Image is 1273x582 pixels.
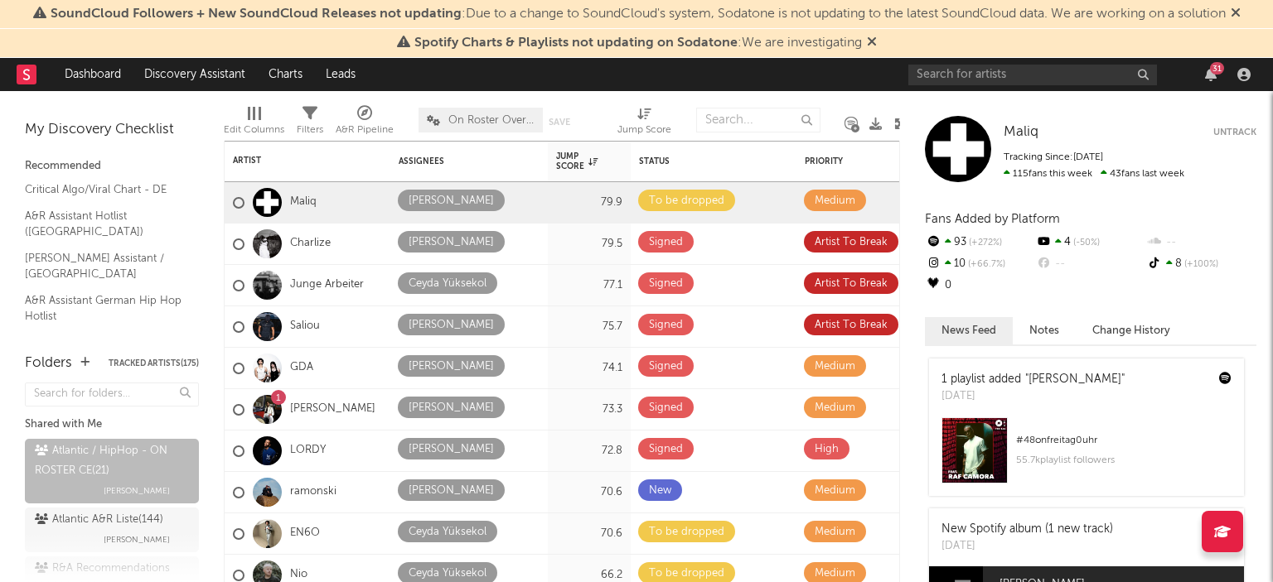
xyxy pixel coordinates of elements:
[1146,253,1256,275] div: 8
[925,232,1035,253] div: 93
[617,120,671,140] div: Jump Score
[25,507,199,552] a: Atlantic A&R Liste(144)[PERSON_NAME]
[617,99,671,147] div: Jump Score
[25,120,199,140] div: My Discovery Checklist
[1210,62,1224,75] div: 31
[649,233,683,253] div: Signed
[815,357,855,377] div: Medium
[257,58,314,91] a: Charts
[1016,430,1232,450] div: # 48 on freitag0uhr
[925,317,1013,344] button: News Feed
[25,156,199,176] div: Recommended
[649,274,683,294] div: Signed
[556,193,622,213] div: 79.9
[556,441,622,461] div: 72.8
[409,274,486,294] div: Ceyda Yüksekol
[941,521,1113,538] div: New Spotify album (1 new track)
[556,524,622,544] div: 70.6
[25,180,182,199] a: Critical Algo/Viral Chart - DE
[556,483,622,503] div: 70.6
[1231,7,1241,21] span: Dismiss
[941,538,1113,555] div: [DATE]
[51,7,1226,21] span: : Due to a change to SoundCloud's system, Sodatone is not updating to the latest SoundCloud data....
[25,354,72,373] div: Folders
[336,99,394,147] div: A&R Pipeline
[409,315,494,335] div: [PERSON_NAME]
[649,357,683,377] div: Signed
[297,120,323,140] div: Filters
[925,213,1060,225] span: Fans Added by Platform
[1004,125,1038,139] span: Maliq
[925,253,1035,275] div: 10
[815,398,855,418] div: Medium
[109,359,199,368] button: Tracked Artists(175)
[290,527,320,541] a: EN6O
[25,291,182,325] a: A&R Assistant German Hip Hop Hotlist
[25,439,199,503] a: Atlantic / HipHop - ON ROSTER CE(21)[PERSON_NAME]
[815,440,839,459] div: High
[649,191,724,211] div: To be dropped
[233,156,357,166] div: Artist
[409,191,494,211] div: [PERSON_NAME]
[1004,124,1038,141] a: Maliq
[224,99,284,147] div: Edit Columns
[409,398,494,418] div: [PERSON_NAME]
[941,371,1125,388] div: 1 playlist added
[25,415,199,435] div: Shared with Me
[925,275,1035,296] div: 0
[941,388,1125,405] div: [DATE]
[314,58,367,91] a: Leads
[649,481,671,501] div: New
[336,120,394,140] div: A&R Pipeline
[290,320,320,334] a: Saliou
[290,195,317,209] a: Maliq
[929,417,1244,496] a: #48onfreitag0uhr55.7kplaylist followers
[639,156,747,166] div: Status
[1213,124,1256,141] button: Untrack
[649,440,683,459] div: Signed
[25,207,182,241] a: A&R Assistant Hotlist ([GEOGRAPHIC_DATA])
[556,276,622,296] div: 77.1
[815,191,855,211] div: Medium
[409,440,494,459] div: [PERSON_NAME]
[104,481,170,501] span: [PERSON_NAME]
[696,108,820,132] input: Search...
[815,274,888,294] div: Artist To Break
[104,530,170,550] span: [PERSON_NAME]
[53,58,133,91] a: Dashboard
[448,115,535,126] span: On Roster Overview
[399,156,515,166] div: Assignees
[297,99,323,147] div: Filters
[649,522,724,542] div: To be dropped
[25,249,182,283] a: [PERSON_NAME] Assistant / [GEOGRAPHIC_DATA]
[290,568,307,582] a: Nio
[290,361,313,375] a: GDA
[1076,317,1187,344] button: Change History
[966,260,1005,269] span: +66.7 %
[1013,317,1076,344] button: Notes
[1016,450,1232,470] div: 55.7k playlist followers
[815,315,888,335] div: Artist To Break
[1025,373,1125,385] a: "[PERSON_NAME]"
[290,237,331,251] a: Charlize
[409,233,494,253] div: [PERSON_NAME]
[35,510,163,530] div: Atlantic A&R Liste ( 144 )
[414,36,738,50] span: Spotify Charts & Playlists not updating on Sodatone
[815,233,888,253] div: Artist To Break
[1035,253,1145,275] div: --
[556,358,622,378] div: 74.1
[966,238,1002,248] span: +272 %
[815,481,855,501] div: Medium
[1182,260,1218,269] span: +100 %
[867,36,877,50] span: Dismiss
[556,234,622,254] div: 79.5
[35,441,185,481] div: Atlantic / HipHop - ON ROSTER CE ( 21 )
[290,444,326,458] a: LORDY
[815,522,855,542] div: Medium
[556,152,598,171] div: Jump Score
[649,315,683,335] div: Signed
[414,36,862,50] span: : We are investigating
[908,65,1157,85] input: Search for artists
[290,278,364,292] a: Junge Arbeiter
[51,7,462,21] span: SoundCloud Followers + New SoundCloud Releases not updating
